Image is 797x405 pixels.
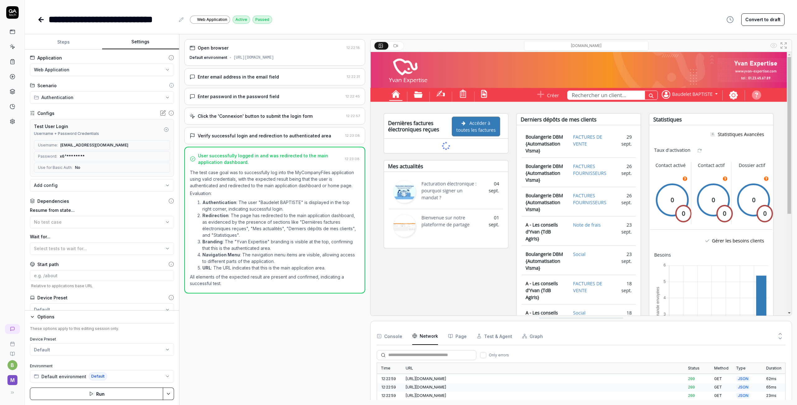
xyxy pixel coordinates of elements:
[736,384,750,390] span: JSON
[37,261,59,268] div: Start path
[252,16,272,24] div: Passed
[7,375,17,385] span: M
[198,93,279,100] div: Enter password in the password field
[406,393,681,398] div: [URL][DOMAIN_NAME]
[30,207,174,213] label: Resume from state...
[769,40,779,50] button: Show all interative elements
[377,363,402,374] div: Time
[710,383,732,392] div: GET
[710,375,732,383] div: GET
[102,35,179,50] button: Settings
[38,142,58,148] span: Username:
[762,363,785,374] div: Duration
[190,190,360,197] p: Evaluation:
[30,91,174,104] button: Authentication
[202,199,360,212] li: : The user "Baudelet BAPTISTE" is displayed in the top right corner, indicating successful login.
[2,370,22,386] button: M
[34,131,99,136] div: Username + Password Credentials
[198,74,279,80] div: Enter email address in the email field
[684,363,710,374] div: Status
[741,13,785,26] button: Convert to draft
[762,383,785,392] div: 65ms
[202,212,360,238] li: : The page has redirected to the main application dashboard, as evidenced by the presence of sect...
[489,352,509,358] span: Only errors
[688,394,695,398] span: 200
[34,306,50,313] div: Default
[34,66,69,73] span: Web Application
[477,327,512,345] button: Test & Agent
[89,372,107,380] span: Default
[732,363,762,374] div: Type
[30,283,174,288] span: Relative to applications base URL
[345,157,360,161] time: 12:23:08
[381,376,396,382] time: 12:22:59
[345,133,360,138] time: 12:23:08
[779,40,789,50] button: Open in full screen
[190,15,230,24] a: Web Application
[406,384,681,390] div: [URL][DOMAIN_NAME]
[762,392,785,400] div: 23ms
[30,326,174,331] div: These options apply to this editing session only.
[190,169,360,189] p: The test case goal was to successfully log into the MyCompanyFiles application using valid creden...
[30,336,174,342] label: Device Preset
[41,373,86,380] span: Default environment
[75,165,81,170] span: No
[198,152,342,165] div: User successfully logged in and was redirected to the main application dashboard.
[5,324,20,334] a: New conversation
[370,52,792,316] img: Screenshot
[30,370,174,383] button: Default environmentDefault
[38,154,57,159] span: Password:
[30,313,174,321] button: Options
[30,64,174,76] button: Web Application
[37,55,62,61] div: Application
[30,388,163,400] button: Run
[347,74,360,79] time: 12:22:31
[30,233,174,240] label: Wait for...
[736,393,750,398] span: JSON
[723,13,738,26] button: View version history
[30,242,174,255] button: Select tests to wait for...
[30,270,174,281] input: e.g. /about
[37,110,54,117] div: Configs
[37,198,69,204] div: Dependencies
[30,216,174,228] button: No test case
[710,392,732,400] div: GET
[7,360,17,370] button: b
[198,132,331,139] div: Verify successful login and redirection to authenticated area
[448,327,467,345] button: Page
[688,385,695,390] span: 200
[37,294,68,301] div: Device Preset
[34,346,50,353] div: Default
[202,252,240,257] strong: Navigation Menu
[736,376,750,382] span: JSON
[522,327,543,345] button: Graph
[2,336,22,346] a: Book a call with us
[37,313,174,321] div: Options
[233,16,250,24] div: Active
[34,219,62,225] span: No test case
[202,265,211,270] strong: URL
[37,82,57,89] div: Scenario
[346,94,360,98] time: 12:22:45
[406,376,681,382] div: [URL][DOMAIN_NAME]
[233,55,274,60] div: [URL][DOMAIN_NAME]
[34,123,99,130] div: Test User Login
[710,363,732,374] div: Method
[480,352,486,358] button: Only errors
[25,35,102,50] button: Steps
[381,384,396,390] time: 12:22:59
[377,327,402,345] button: Console
[346,114,360,118] time: 12:22:57
[30,343,174,356] button: Default
[2,346,22,356] a: Documentation
[202,200,236,205] strong: Authentication
[202,239,223,244] strong: Branding
[190,55,227,60] div: Default environment
[197,17,227,22] span: Web Application
[30,303,174,316] button: Default
[41,94,73,101] span: Authentication
[402,363,684,374] div: URL
[198,45,229,51] div: Open browser
[381,393,396,398] time: 12:22:59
